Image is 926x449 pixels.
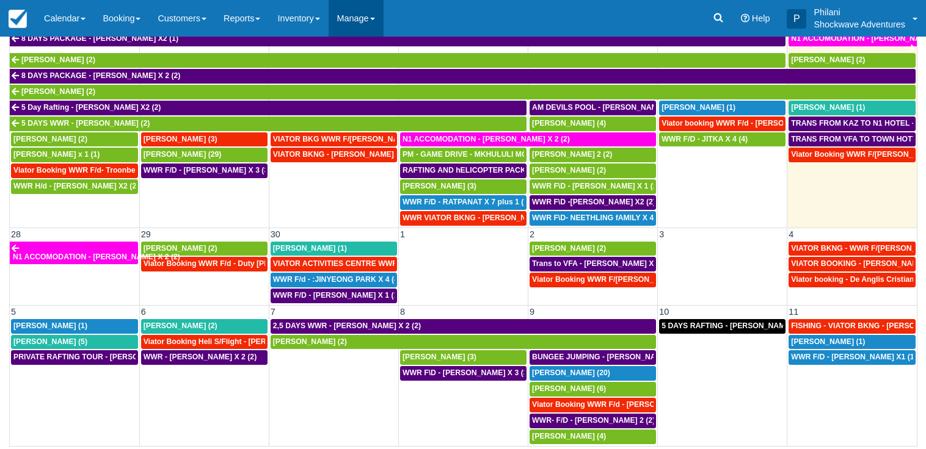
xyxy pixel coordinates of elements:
[530,398,656,412] a: Viator Booking WWR F/d - [PERSON_NAME] [PERSON_NAME] X2 (2)
[10,101,527,115] a: 5 Day Rafting - [PERSON_NAME] X2 (2)
[400,366,527,381] a: WWR F\D - [PERSON_NAME] X 3 (3)
[532,214,665,222] span: WWR F\D- NEETHLING fAMILY X 4 (5)
[789,319,916,334] a: FISHING - VIATOR BKNG - [PERSON_NAME] 2 (2)
[21,34,178,43] span: 8 DAYS PACKAGE - [PERSON_NAME] X2 (1)
[141,257,268,271] a: Viator Booking WWR F/d - Duty [PERSON_NAME] 2 (2)
[532,150,612,159] span: [PERSON_NAME] 2 (2)
[144,244,217,253] span: [PERSON_NAME] (2)
[399,307,406,317] span: 8
[10,242,138,265] a: N1 ACCOMODATION - [PERSON_NAME] X 2 (2)
[530,382,656,397] a: [PERSON_NAME] (6)
[273,321,421,330] span: 2,5 DAYS WWR - [PERSON_NAME] X 2 (2)
[814,18,905,31] p: Shockwave Adventures
[403,353,476,361] span: [PERSON_NAME] (3)
[13,253,180,261] span: N1 ACCOMODATION - [PERSON_NAME] X 2 (2)
[271,273,397,287] a: WWR F/d - :JINYEONG PARK X 4 (4)
[791,353,916,361] span: WWR F/D - [PERSON_NAME] X1 (1)
[791,56,865,64] span: [PERSON_NAME] (2)
[530,429,656,444] a: [PERSON_NAME] (4)
[787,307,800,317] span: 11
[662,135,748,143] span: WWR F/D - JITKA X 4 (4)
[13,337,87,346] span: [PERSON_NAME] (5)
[532,182,660,190] span: WWR F\D - [PERSON_NAME] X 1 (2)
[659,117,786,131] a: Viator booking WWR F/d - [PERSON_NAME] 3 (3)
[530,242,656,256] a: [PERSON_NAME] (2)
[271,289,397,303] a: WWR F/D - [PERSON_NAME] X 1 (1)
[140,307,147,317] span: 6
[659,132,786,147] a: WWR F/D - JITKA X 4 (4)
[273,337,347,346] span: [PERSON_NAME] (2)
[403,182,476,190] span: [PERSON_NAME] (3)
[11,350,138,365] a: PRIVATE RAFTING TOUR - [PERSON_NAME] X 5 (5)
[530,148,656,162] a: [PERSON_NAME] 2 (2)
[271,242,397,256] a: [PERSON_NAME] (1)
[141,132,268,147] a: [PERSON_NAME] (3)
[399,229,406,239] span: 1
[403,135,570,143] span: N1 ACCOMODATION - [PERSON_NAME] X 2 (2)
[21,71,180,80] span: 8 DAYS PACKAGE - [PERSON_NAME] X 2 (2)
[271,132,397,147] a: VIATOR BKG WWR F/[PERSON_NAME] [PERSON_NAME] 2 (2)
[400,350,527,365] a: [PERSON_NAME] (3)
[273,291,401,300] span: WWR F/D - [PERSON_NAME] X 1 (1)
[530,350,656,365] a: BUNGEE JUMPING - [PERSON_NAME] 2 (2)
[13,150,100,159] span: [PERSON_NAME] x 1 (1)
[789,350,916,365] a: WWR F/D - [PERSON_NAME] X1 (1)
[789,117,916,131] a: TRANS FROM KAZ TO N1 HOTEL -NTAYLOR [PERSON_NAME] X2 (2)
[530,117,656,131] a: [PERSON_NAME] (4)
[11,335,138,350] a: [PERSON_NAME] (5)
[532,166,606,174] span: [PERSON_NAME] (2)
[530,211,656,226] a: WWR F\D- NEETHLING fAMILY X 4 (5)
[791,337,865,346] span: [PERSON_NAME] (1)
[10,53,786,68] a: [PERSON_NAME] (2)
[658,307,670,317] span: 10
[532,198,655,206] span: WWR F\D -[PERSON_NAME] X2 (2)
[10,32,786,46] a: 8 DAYS PACKAGE - [PERSON_NAME] X2 (1)
[21,87,95,96] span: [PERSON_NAME] (2)
[789,273,916,287] a: Viator booking - De Anglis Cristiano X1 (1)
[752,13,770,23] span: Help
[271,148,397,162] a: VIATOR BKNG - [PERSON_NAME] 2 (2)
[13,166,241,174] span: Viator Booking WWR F/d- Troonbeeckx, [PERSON_NAME] 11 (9)
[141,148,268,162] a: [PERSON_NAME] (29)
[13,321,87,330] span: [PERSON_NAME] (1)
[141,163,268,178] a: WWR F/D - [PERSON_NAME] X 3 (3)
[789,257,916,271] a: VIATOR BOOKING - [PERSON_NAME] 2 (2)
[662,119,836,128] span: Viator booking WWR F/d - [PERSON_NAME] 3 (3)
[144,337,336,346] span: Viator Booking Heli S/Flight - [PERSON_NAME] X 1 (1)
[10,69,916,84] a: 8 DAYS PACKAGE - [PERSON_NAME] X 2 (2)
[532,368,610,377] span: [PERSON_NAME] (20)
[814,6,905,18] p: Philani
[400,211,527,226] a: WWR VIATOR BKNG - [PERSON_NAME] 2 (2)
[21,119,150,128] span: 5 DAYS WWR - [PERSON_NAME] (2)
[11,163,138,178] a: Viator Booking WWR F/d- Troonbeeckx, [PERSON_NAME] 11 (9)
[658,229,665,239] span: 3
[11,319,138,334] a: [PERSON_NAME] (1)
[532,400,776,409] span: Viator Booking WWR F/d - [PERSON_NAME] [PERSON_NAME] X2 (2)
[13,182,139,190] span: WWR H/d - [PERSON_NAME] X2 (2)
[659,319,786,334] a: 5 DAYS RAFTING - [PERSON_NAME] X 2 (4)
[144,135,217,143] span: [PERSON_NAME] (3)
[659,101,786,115] a: [PERSON_NAME] (1)
[789,32,917,46] a: N1 ACCOMODATION - [PERSON_NAME] X 2 (2)
[532,416,655,425] span: WWR- F/D - [PERSON_NAME] 2 (2)
[787,229,795,239] span: 4
[789,132,916,147] a: TRANS FROM VFA TO TOWN HOTYELS - [PERSON_NAME] X 2 (2)
[271,335,656,350] a: [PERSON_NAME] (2)
[528,307,536,317] span: 9
[530,163,656,178] a: [PERSON_NAME] (2)
[141,319,268,334] a: [PERSON_NAME] (2)
[9,10,27,28] img: checkfront-main-nav-mini-logo.png
[532,244,606,253] span: [PERSON_NAME] (2)
[787,9,806,29] div: P
[21,103,161,112] span: 5 Day Rafting - [PERSON_NAME] X2 (2)
[530,414,656,428] a: WWR- F/D - [PERSON_NAME] 2 (2)
[140,229,152,239] span: 29
[789,148,916,162] a: Viator Booking WWR F/[PERSON_NAME] (2)
[403,368,530,377] span: WWR F\D - [PERSON_NAME] X 3 (3)
[21,56,95,64] span: [PERSON_NAME] (2)
[789,53,916,68] a: [PERSON_NAME] (2)
[269,307,277,317] span: 7
[273,135,495,143] span: VIATOR BKG WWR F/[PERSON_NAME] [PERSON_NAME] 2 (2)
[400,195,527,210] a: WWR F/D - RATPANAT X 7 plus 1 (8)
[530,366,656,381] a: [PERSON_NAME] (20)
